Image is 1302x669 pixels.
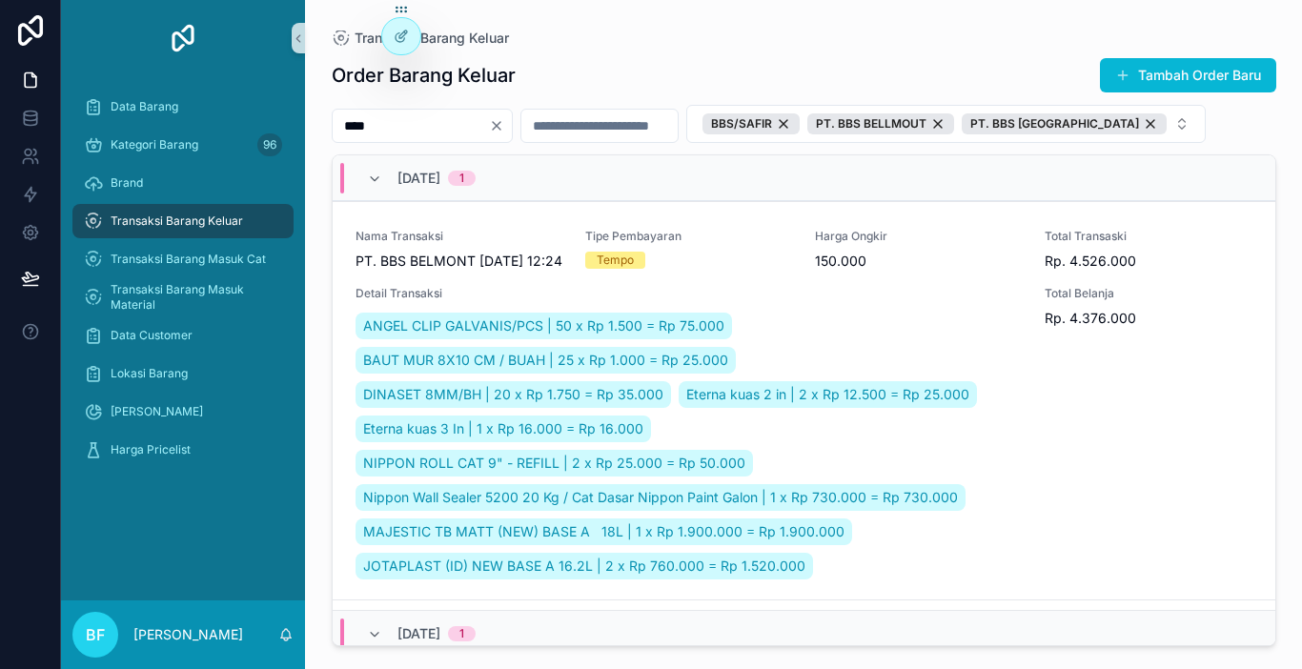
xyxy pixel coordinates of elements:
div: 96 [257,133,282,156]
a: BAUT MUR 8X10 CM / BUAH | 25 x Rp 1.000 = Rp 25.000 [356,347,736,374]
a: Nippon Wall Sealer 5200 20 Kg / Cat Dasar Nippon Paint Galon | 1 x Rp 730.000 = Rp 730.000 [356,484,966,511]
span: MAJESTIC TB MATT (NEW) BASE A 18L | 1 x Rp 1.900.000 = Rp 1.900.000 [363,522,844,541]
span: Nippon Wall Sealer 5200 20 Kg / Cat Dasar Nippon Paint Galon | 1 x Rp 730.000 = Rp 730.000 [363,488,958,507]
span: BBS/SAFIR [711,116,772,132]
a: Data Customer [72,318,294,353]
a: Transaksi Barang Masuk Cat [72,242,294,276]
span: Eterna kuas 3 In | 1 x Rp 16.000 = Rp 16.000 [363,419,643,438]
span: Eterna kuas 2 in | 2 x Rp 12.500 = Rp 25.000 [686,385,969,404]
a: DINASET 8MM/BH | 20 x Rp 1.750 = Rp 35.000 [356,381,671,408]
span: [PERSON_NAME] [111,404,203,419]
span: Brand [111,175,143,191]
span: PT. BBS BELMONT [DATE] 12:24 [356,252,562,271]
span: Tipe Pembayaran [585,229,792,244]
span: [DATE] [397,624,440,643]
span: Transaksi Barang Masuk Cat [111,252,266,267]
span: [DATE] [397,169,440,188]
a: Data Barang [72,90,294,124]
a: ANGEL CLIP GALVANIS/PCS | 50 x Rp 1.500 = Rp 75.000 [356,313,732,339]
button: Unselect 628 [807,113,954,134]
a: Nama TransaksiPT. BBS BELMONT [DATE] 12:24Tipe PembayaranTempoHarga Ongkir150.000Total TransaskiR... [333,201,1275,610]
a: Eterna kuas 3 In | 1 x Rp 16.000 = Rp 16.000 [356,416,651,442]
span: Harga Ongkir [815,229,1022,244]
span: Total Transaski [1045,229,1251,244]
img: App logo [168,23,198,53]
a: NIPPON ROLL CAT 9" - REFILL | 2 x Rp 25.000 = Rp 50.000 [356,450,753,476]
span: Lokasi Barang [111,366,188,381]
span: JOTAPLAST (ID) NEW BASE A 16.2L | 2 x Rp 760.000 = Rp 1.520.000 [363,557,805,576]
a: Eterna kuas 2 in | 2 x Rp 12.500 = Rp 25.000 [679,381,977,408]
span: Total Belanja [1045,286,1251,301]
div: scrollable content [61,76,305,492]
span: Transaksi Barang Masuk Material [111,282,275,313]
div: Tempo [597,252,634,269]
button: Select Button [686,105,1206,143]
span: PT. BBS BELLMOUT [816,116,926,132]
span: Detail Transaksi [356,286,1023,301]
div: 1 [459,171,464,186]
span: Nama Transaksi [356,229,562,244]
span: NIPPON ROLL CAT 9" - REFILL | 2 x Rp 25.000 = Rp 50.000 [363,454,745,473]
a: [PERSON_NAME] [72,395,294,429]
span: Harga Pricelist [111,442,191,457]
a: Lokasi Barang [72,356,294,391]
span: Rp. 4.376.000 [1045,309,1251,328]
button: Clear [489,118,512,133]
span: 150.000 [815,252,1022,271]
span: Data Customer [111,328,193,343]
h1: Order Barang Keluar [332,62,516,89]
a: Transaksi Barang Masuk Material [72,280,294,314]
div: 1 [459,626,464,641]
a: Kategori Barang96 [72,128,294,162]
span: DINASET 8MM/BH | 20 x Rp 1.750 = Rp 35.000 [363,385,663,404]
span: Kategori Barang [111,137,198,152]
span: Transaksi Barang Keluar [111,213,243,229]
span: BF [86,623,105,646]
span: PT. BBS [GEOGRAPHIC_DATA] [970,116,1139,132]
span: BAUT MUR 8X10 CM / BUAH | 25 x Rp 1.000 = Rp 25.000 [363,351,728,370]
a: Brand [72,166,294,200]
span: Transaksi Barang Keluar [355,29,509,48]
span: Data Barang [111,99,178,114]
button: Unselect 734 [702,113,800,134]
span: Rp. 4.526.000 [1045,252,1251,271]
span: ANGEL CLIP GALVANIS/PCS | 50 x Rp 1.500 = Rp 75.000 [363,316,724,335]
button: Unselect 806 [962,113,1167,134]
a: Transaksi Barang Keluar [332,29,509,48]
p: [PERSON_NAME] [133,625,243,644]
a: Harga Pricelist [72,433,294,467]
a: Transaksi Barang Keluar [72,204,294,238]
a: MAJESTIC TB MATT (NEW) BASE A 18L | 1 x Rp 1.900.000 = Rp 1.900.000 [356,518,852,545]
button: Tambah Order Baru [1100,58,1276,92]
a: JOTAPLAST (ID) NEW BASE A 16.2L | 2 x Rp 760.000 = Rp 1.520.000 [356,553,813,579]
